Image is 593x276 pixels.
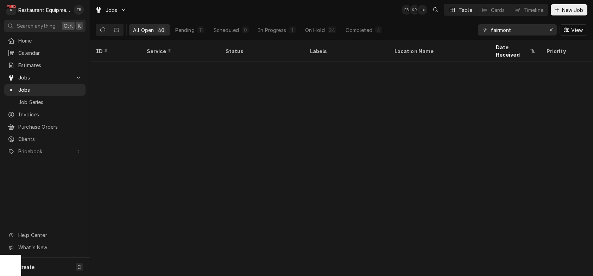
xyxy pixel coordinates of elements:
a: Go to Help Center [4,229,86,241]
div: R [6,5,16,15]
span: New Job [561,6,585,14]
span: Jobs [106,6,118,14]
a: Purchase Orders [4,121,86,133]
span: Search anything [17,22,56,30]
a: Go to Jobs [92,4,130,16]
span: Jobs [18,74,71,81]
a: Job Series [4,96,86,108]
span: Job Series [18,98,82,106]
div: EB [74,5,84,15]
button: Search anythingCtrlK [4,20,86,32]
span: View [570,26,584,34]
button: Open search [430,4,441,15]
span: Purchase Orders [18,123,82,130]
div: 40 [158,26,164,34]
div: Date Received [496,44,528,58]
a: Invoices [4,109,86,120]
div: Priority [546,47,584,55]
div: Completed [346,26,372,34]
div: Restaurant Equipment Diagnostics [18,6,70,14]
span: Invoices [18,111,82,118]
div: Status [225,47,297,55]
span: Create [18,264,34,270]
span: Pricebook [18,148,71,155]
div: Labels [310,47,383,55]
span: Home [18,37,82,44]
span: C [77,263,81,271]
div: KR [410,5,419,15]
span: Help Center [18,231,81,239]
span: What's New [18,244,81,251]
div: Table [459,6,472,14]
span: Estimates [18,62,82,69]
a: Go to Jobs [4,72,86,83]
span: Jobs [18,86,82,94]
div: Restaurant Equipment Diagnostics's Avatar [6,5,16,15]
div: ID [96,47,134,55]
div: In Progress [258,26,286,34]
div: 4 [377,26,381,34]
a: Jobs [4,84,86,96]
div: Service [146,47,213,55]
div: On Hold [305,26,325,34]
button: New Job [551,4,587,15]
div: All Open [133,26,154,34]
div: Cards [491,6,505,14]
a: Home [4,35,86,46]
div: Kelli Robinette's Avatar [410,5,419,15]
div: EB [402,5,411,15]
span: Calendar [18,49,82,57]
button: Erase input [545,24,557,36]
div: Emily Bird's Avatar [74,5,84,15]
div: Timeline [524,6,543,14]
div: Emily Bird's Avatar [402,5,411,15]
div: 0 [243,26,247,34]
span: Clients [18,135,82,143]
div: + 4 [417,5,427,15]
a: Go to Pricebook [4,146,86,157]
span: Ctrl [64,22,73,30]
a: Go to What's New [4,242,86,253]
div: Scheduled [214,26,239,34]
div: 11 [199,26,203,34]
a: Calendar [4,47,86,59]
div: 24 [329,26,335,34]
span: K [78,22,81,30]
div: 1 [290,26,295,34]
button: View [560,24,587,36]
div: Pending [175,26,195,34]
div: Location Name [394,47,483,55]
a: Clients [4,133,86,145]
a: Estimates [4,59,86,71]
input: Keyword search [491,24,543,36]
